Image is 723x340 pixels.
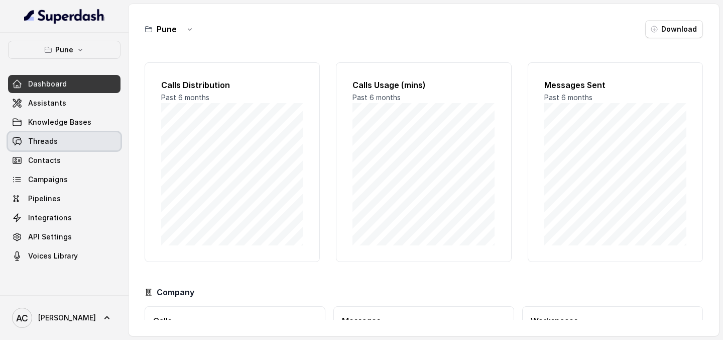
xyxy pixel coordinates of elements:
span: Past 6 months [161,93,209,102]
img: light.svg [24,8,105,24]
a: Assistants [8,94,120,112]
span: Past 6 months [352,93,401,102]
span: Threads [28,136,58,146]
span: Voices Library [28,251,78,261]
span: Campaigns [28,175,68,185]
button: Download [645,20,703,38]
a: Integrations [8,209,120,227]
span: Dashboard [28,79,67,89]
h3: Pune [157,23,177,35]
a: Dashboard [8,75,120,93]
a: Campaigns [8,171,120,189]
span: Pipelines [28,194,61,204]
span: Integrations [28,213,72,223]
span: Past 6 months [544,93,592,102]
h2: Calls Usage (mins) [352,79,495,91]
a: Knowledge Bases [8,113,120,131]
p: Pune [55,44,73,56]
span: API Settings [28,232,72,242]
span: Knowledge Bases [28,117,91,127]
a: API Settings [8,228,120,246]
a: Voices Library [8,247,120,265]
text: AC [16,313,28,323]
h3: Workspaces [531,315,694,327]
h3: Company [157,286,194,298]
h3: Calls [153,315,317,327]
h2: Messages Sent [544,79,686,91]
span: [PERSON_NAME] [38,313,96,323]
a: Contacts [8,151,120,169]
a: Pipelines [8,190,120,208]
h2: Calls Distribution [161,79,303,91]
h3: Messages [342,315,506,327]
button: Pune [8,41,120,59]
span: Contacts [28,155,61,165]
span: Assistants [28,98,66,108]
a: Threads [8,132,120,150]
a: [PERSON_NAME] [8,304,120,332]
